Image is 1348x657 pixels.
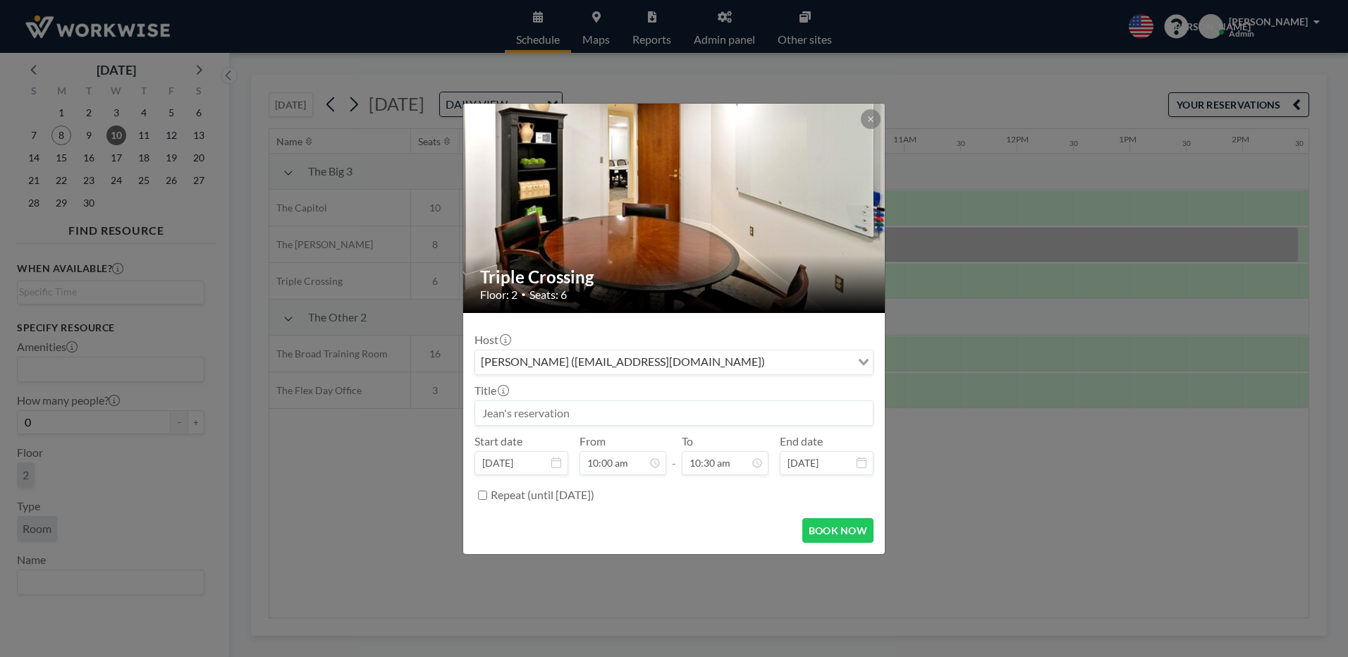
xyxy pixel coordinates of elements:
label: Host [474,333,510,347]
div: Search for option [475,350,873,374]
label: Start date [474,434,522,448]
span: [PERSON_NAME] ([EMAIL_ADDRESS][DOMAIN_NAME]) [478,353,768,372]
span: • [521,289,526,300]
label: To [682,434,693,448]
input: Jean's reservation [475,401,873,425]
label: From [580,434,606,448]
span: Seats: 6 [529,288,567,302]
input: Search for option [769,353,850,372]
span: Floor: 2 [480,288,517,302]
span: - [672,439,676,470]
img: 537.jpg [463,49,886,367]
label: Repeat (until [DATE]) [491,488,594,502]
h2: Triple Crossing [480,266,869,288]
label: End date [780,434,823,448]
label: Title [474,383,508,398]
button: BOOK NOW [802,518,874,543]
